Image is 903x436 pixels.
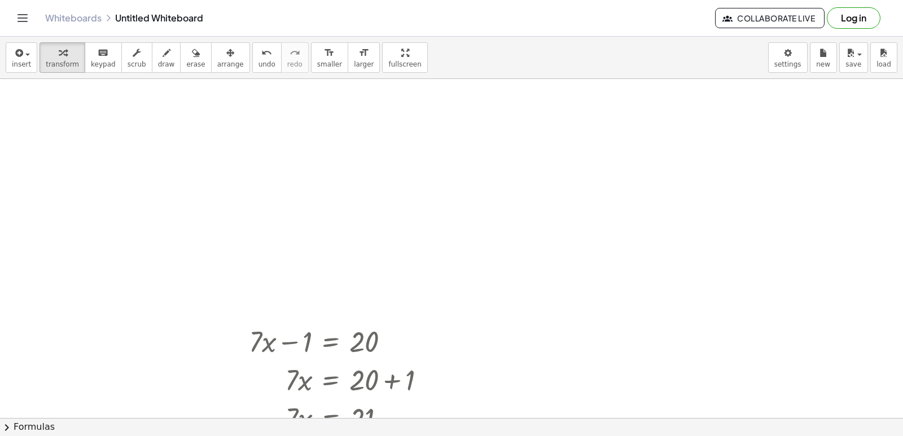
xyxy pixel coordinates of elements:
[311,42,348,73] button: format_sizesmaller
[40,42,85,73] button: transform
[768,42,808,73] button: settings
[715,8,825,28] button: Collaborate Live
[186,60,205,68] span: erase
[839,42,868,73] button: save
[14,9,32,27] button: Toggle navigation
[261,46,272,60] i: undo
[354,60,374,68] span: larger
[91,60,116,68] span: keypad
[382,42,427,73] button: fullscreen
[827,7,880,29] button: Log in
[158,60,175,68] span: draw
[217,60,244,68] span: arrange
[317,60,342,68] span: smaller
[12,60,31,68] span: insert
[287,60,303,68] span: redo
[388,60,421,68] span: fullscreen
[252,42,282,73] button: undoundo
[348,42,380,73] button: format_sizelarger
[152,42,181,73] button: draw
[45,12,102,24] a: Whiteboards
[6,42,37,73] button: insert
[46,60,79,68] span: transform
[98,46,108,60] i: keyboard
[876,60,891,68] span: load
[870,42,897,73] button: load
[324,46,335,60] i: format_size
[290,46,300,60] i: redo
[358,46,369,60] i: format_size
[121,42,152,73] button: scrub
[211,42,250,73] button: arrange
[281,42,309,73] button: redoredo
[128,60,146,68] span: scrub
[258,60,275,68] span: undo
[774,60,801,68] span: settings
[845,60,861,68] span: save
[816,60,830,68] span: new
[85,42,122,73] button: keyboardkeypad
[810,42,837,73] button: new
[180,42,211,73] button: erase
[725,13,815,23] span: Collaborate Live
